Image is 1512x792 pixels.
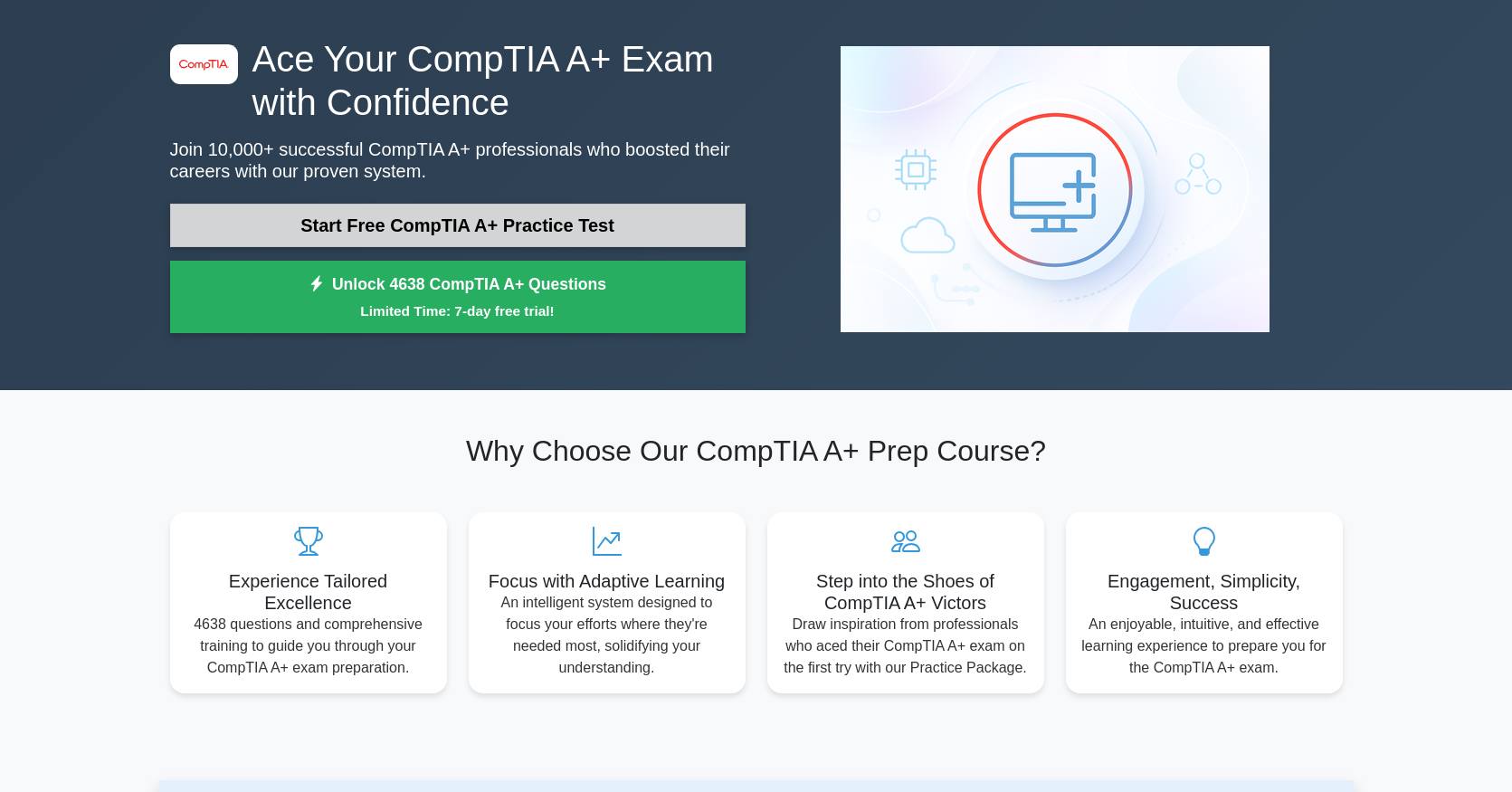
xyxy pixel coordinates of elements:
p: Join 10,000+ successful CompTIA A+ professionals who boosted their careers with our proven system. [170,138,746,182]
p: 4638 questions and comprehensive training to guide you through your CompTIA A+ exam preparation. [185,614,433,679]
h5: Focus with Adaptive Learning [483,570,731,592]
h5: Step into the Shoes of CompTIA A+ Victors [782,570,1030,614]
small: Limited Time: 7-day free trial! [193,301,723,321]
img: CompTIA A+ Preview [826,32,1284,347]
a: Unlock 4638 CompTIA A+ QuestionsLimited Time: 7-day free trial! [170,261,746,333]
p: An enjoyable, intuitive, and effective learning experience to prepare you for the CompTIA A+ exam. [1080,614,1328,679]
p: Draw inspiration from professionals who aced their CompTIA A+ exam on the first try with our Prac... [782,614,1030,679]
h2: Why Choose Our CompTIA A+ Prep Course? [170,434,1343,468]
a: Start Free CompTIA A+ Practice Test [170,204,746,247]
h5: Engagement, Simplicity, Success [1080,570,1328,614]
h5: Experience Tailored Excellence [185,570,433,614]
h1: Ace Your CompTIA A+ Exam with Confidence [170,37,746,124]
p: An intelligent system designed to focus your efforts where they're needed most, solidifying your ... [483,592,731,679]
